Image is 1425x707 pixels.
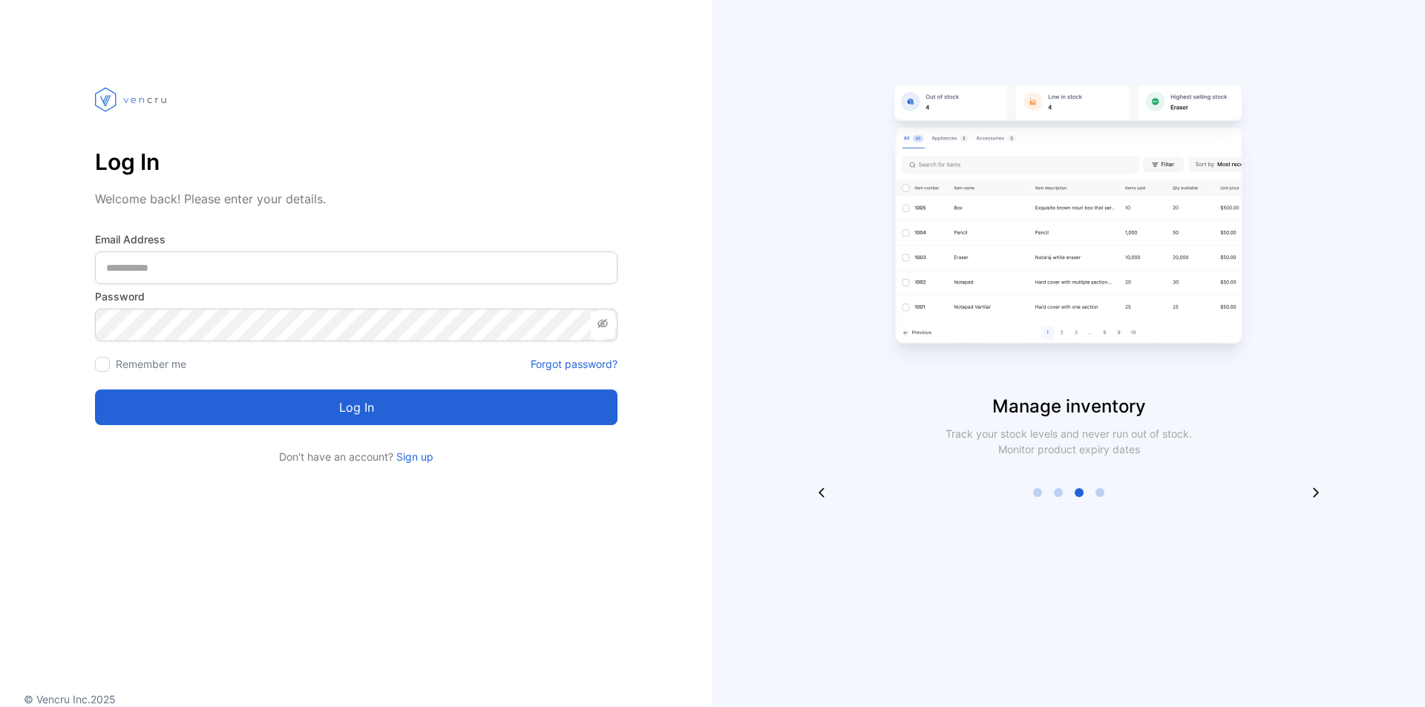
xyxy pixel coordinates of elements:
iframe: LiveChat chat widget [1363,645,1425,707]
img: slider image [883,59,1254,393]
label: Email Address [95,231,617,247]
p: Track your stock levels and never run out of stock. Monitor product expiry dates [926,426,1211,457]
p: Log In [95,144,617,180]
label: Password [95,289,617,304]
p: Welcome back! Please enter your details. [95,190,617,208]
p: Manage inventory [712,393,1425,420]
a: Forgot password? [531,356,617,372]
a: Sign up [393,450,433,463]
button: Log in [95,389,617,425]
p: Don't have an account? [95,449,617,464]
img: vencru logo [95,59,169,139]
label: Remember me [116,358,186,370]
